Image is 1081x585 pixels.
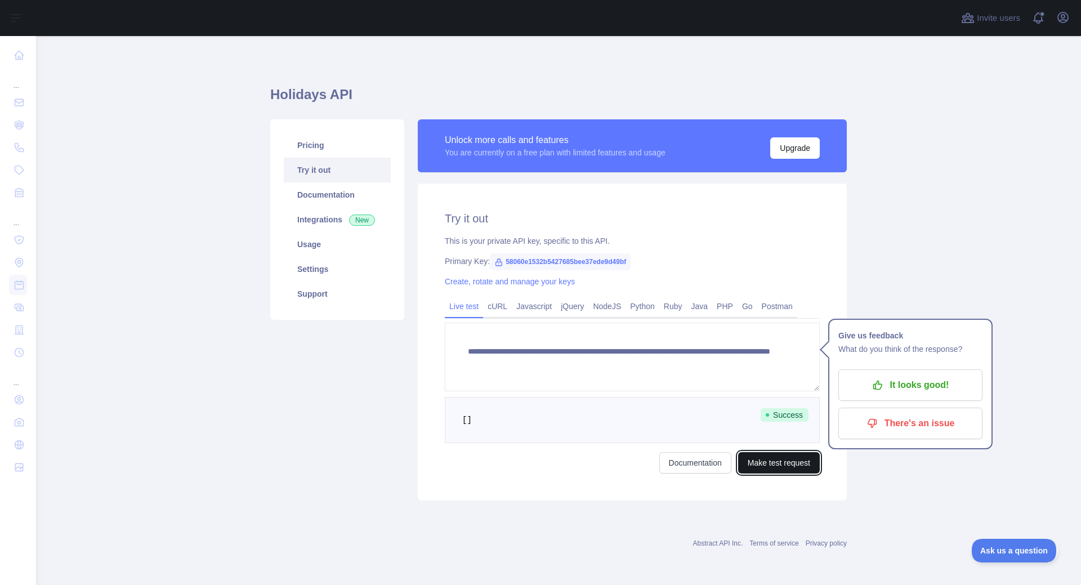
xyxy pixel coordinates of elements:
[284,257,391,282] a: Settings
[445,277,575,286] a: Create, rotate and manage your keys
[512,297,556,315] a: Javascript
[445,147,665,158] div: You are currently on a free plan with limited features and usage
[556,297,588,315] a: jQuery
[749,539,798,547] a: Terms of service
[659,297,687,315] a: Ruby
[462,416,472,425] span: []
[270,86,847,113] h1: Holidays API
[284,232,391,257] a: Usage
[445,297,483,315] a: Live test
[284,158,391,182] a: Try it out
[349,215,375,226] span: New
[770,137,820,159] button: Upgrade
[806,539,847,547] a: Privacy policy
[959,9,1022,27] button: Invite users
[738,297,757,315] a: Go
[712,297,738,315] a: PHP
[659,452,731,474] a: Documentation
[284,282,391,306] a: Support
[761,408,808,422] span: Success
[626,297,659,315] a: Python
[738,452,820,474] button: Make test request
[445,133,665,147] div: Unlock more calls and features
[9,205,27,227] div: ...
[445,235,820,247] div: This is your private API key, specific to this API.
[838,329,982,342] h1: Give us feedback
[972,539,1058,562] iframe: Toggle Customer Support
[588,297,626,315] a: NodeJS
[284,207,391,232] a: Integrations New
[9,365,27,387] div: ...
[284,182,391,207] a: Documentation
[9,68,27,90] div: ...
[445,211,820,226] h2: Try it out
[757,297,797,315] a: Postman
[693,539,743,547] a: Abstract API Inc.
[445,256,820,267] div: Primary Key:
[483,297,512,315] a: cURL
[284,133,391,158] a: Pricing
[490,253,631,270] span: 58060e1532b5427685bee37ede9d49bf
[687,297,713,315] a: Java
[838,342,982,356] p: What do you think of the response?
[977,12,1020,25] span: Invite users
